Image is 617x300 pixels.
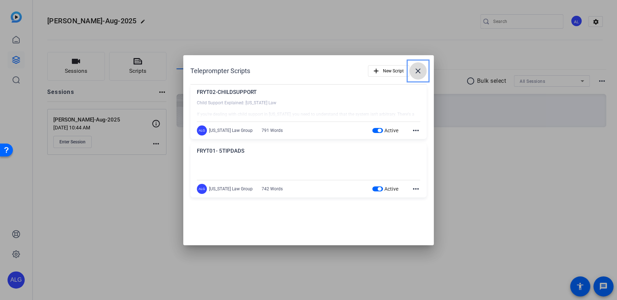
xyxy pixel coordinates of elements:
[372,67,380,75] mat-icon: add
[414,67,422,75] mat-icon: close
[384,186,399,192] span: Active
[197,147,420,159] div: FRYT01- 5TIPDADS
[262,186,283,192] div: 742 Words
[368,65,409,77] button: addNew Script
[197,125,207,135] div: ALG
[383,64,404,78] span: New Script
[209,186,253,192] div: [US_STATE] Law Group
[412,126,420,135] mat-icon: more_horiz
[190,67,250,75] h1: Teleprompter Scripts
[197,88,420,100] div: FRYT02-CHILDSUPPORT
[262,128,283,133] div: 791 Words
[412,185,420,193] mat-icon: more_horiz
[209,128,253,133] div: [US_STATE] Law Group
[197,184,207,194] div: ALG
[384,128,399,133] span: Active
